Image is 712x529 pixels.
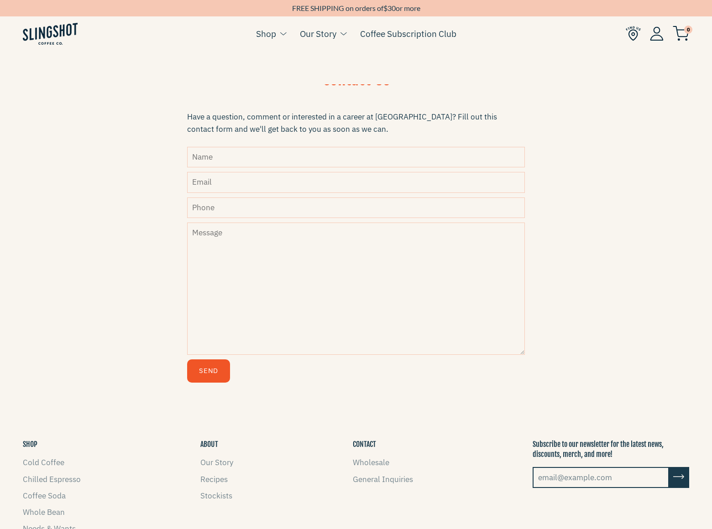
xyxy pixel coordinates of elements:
span: 30 [387,4,396,12]
input: Name [187,147,525,167]
a: Wholesale [353,457,389,467]
a: General Inquiries [353,474,413,484]
a: Our Story [200,457,233,467]
img: Find Us [626,26,641,41]
button: SHOP [23,439,37,449]
input: Email [187,172,525,192]
input: email@example.com [533,467,669,488]
a: Whole Bean [23,507,65,517]
span: $ [383,4,387,12]
a: Cold Coffee [23,457,64,467]
a: Our Story [300,27,336,41]
span: 0 [684,26,692,34]
div: Have a question, comment or interested in a career at [GEOGRAPHIC_DATA]? Fill out this contact fo... [187,111,525,135]
a: Coffee Soda [23,491,66,501]
a: 0 [673,28,689,39]
input: Phone [187,197,525,218]
a: Coffee Subscription Club [360,27,456,41]
a: Stockists [200,491,232,501]
p: Subscribe to our newsletter for the latest news, discounts, merch, and more! [533,439,689,460]
img: cart [673,26,689,41]
a: Recipes [200,474,228,484]
h1: Contact Us [187,68,525,102]
button: ABOUT [200,439,218,449]
button: Send [187,359,230,383]
a: Shop [256,27,276,41]
img: Account [650,26,664,41]
a: Chilled Espresso [23,474,81,484]
button: CONTACT [353,439,376,449]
